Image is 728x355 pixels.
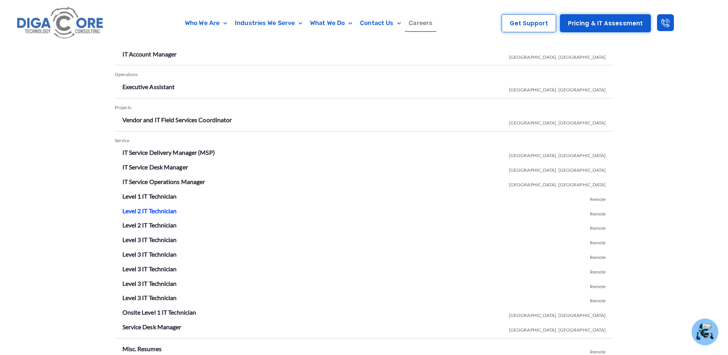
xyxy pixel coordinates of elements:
[122,207,177,214] a: Level 2 IT Technician
[122,221,177,229] a: Level 2 IT Technician
[122,116,232,123] a: Vendor and IT Field Services Coordinator
[143,14,474,32] nav: Menu
[122,236,177,243] a: Level 3 IT Technician
[590,263,606,278] span: Remote
[509,161,606,176] span: [GEOGRAPHIC_DATA], [GEOGRAPHIC_DATA]
[122,265,177,272] a: Level 3 IT Technician
[590,234,606,249] span: Remote
[122,309,196,316] a: Onsite Level 1 IT Technician
[356,14,405,32] a: Contact Us
[509,321,606,336] span: [GEOGRAPHIC_DATA], [GEOGRAPHIC_DATA]
[181,14,231,32] a: Who We Are
[122,280,177,287] a: Level 3 IT Technician
[590,219,606,234] span: Remote
[122,323,182,330] a: Service Desk Manager
[568,20,643,26] span: Pricing & IT Assessment
[231,14,306,32] a: Industries We Serve
[502,14,556,32] a: Get Support
[115,135,614,146] div: Service
[115,102,614,113] div: Projects
[509,81,606,96] span: [GEOGRAPHIC_DATA], [GEOGRAPHIC_DATA]
[122,50,177,58] a: IT Account Manager
[509,307,606,321] span: [GEOGRAPHIC_DATA], [GEOGRAPHIC_DATA]
[509,176,606,191] span: [GEOGRAPHIC_DATA], [GEOGRAPHIC_DATA]
[590,191,606,205] span: Remote
[509,147,606,161] span: [GEOGRAPHIC_DATA], [GEOGRAPHIC_DATA]
[122,250,177,258] a: Level 3 IT Technician
[122,178,205,185] a: IT Service Operations Manager
[560,14,651,32] a: Pricing & IT Assessment
[405,14,436,32] a: Careers
[122,345,162,352] a: Misc. Resumes
[590,292,606,307] span: Remote
[509,48,606,63] span: [GEOGRAPHIC_DATA], [GEOGRAPHIC_DATA]
[590,205,606,220] span: Remote
[509,114,606,129] span: [GEOGRAPHIC_DATA], [GEOGRAPHIC_DATA]
[122,294,177,301] a: Level 3 IT Technician
[122,163,188,171] a: IT Service Desk Manager
[122,149,215,156] a: IT Service Delivery Manager (MSP)
[306,14,356,32] a: What We Do
[15,4,106,43] img: Digacore logo 1
[122,83,175,90] a: Executive Assistant
[590,249,606,263] span: Remote
[115,69,614,80] div: Operations
[122,192,177,200] a: Level 1 IT Technician
[590,278,606,292] span: Remote
[510,20,548,26] span: Get Support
